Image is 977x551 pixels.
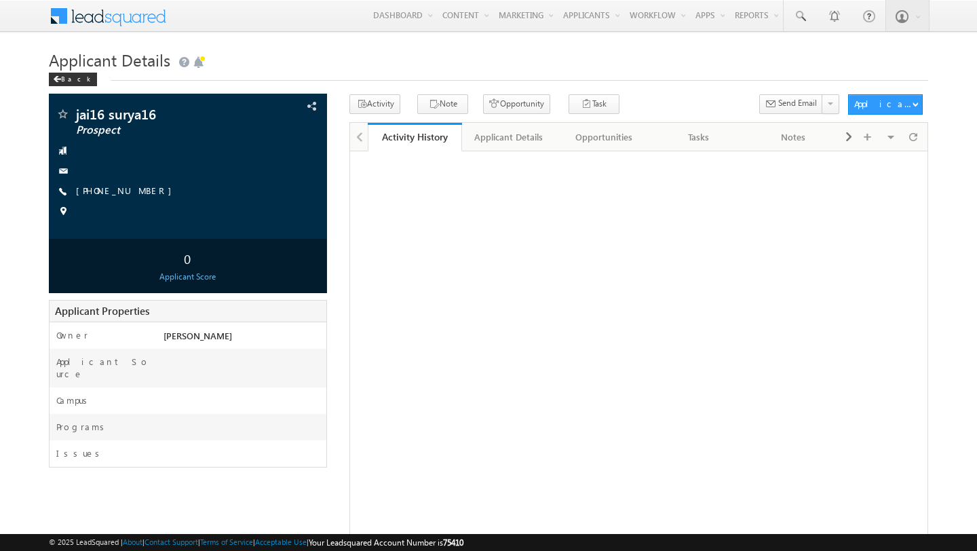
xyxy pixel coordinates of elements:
[49,49,170,71] span: Applicant Details
[76,107,248,121] span: jai16 surya16
[569,94,619,114] button: Task
[473,129,545,145] div: Applicant Details
[49,72,104,83] a: Back
[378,130,453,143] div: Activity History
[52,246,323,271] div: 0
[368,123,463,151] a: Activity History
[49,73,97,86] div: Back
[854,98,912,110] div: Applicant Actions
[56,394,92,406] label: Campus
[349,94,400,114] button: Activity
[200,537,253,546] a: Terms of Service
[56,356,150,380] label: Applicant Source
[662,129,734,145] div: Tasks
[49,536,463,549] span: © 2025 LeadSquared | | | | |
[52,271,323,283] div: Applicant Score
[123,537,142,546] a: About
[55,304,149,318] span: Applicant Properties
[443,537,463,548] span: 75410
[255,537,307,546] a: Acceptable Use
[557,123,652,151] a: Opportunities
[417,94,468,114] button: Note
[76,185,178,198] span: [PHONE_NUMBER]
[483,94,550,114] button: Opportunity
[746,123,841,151] a: Notes
[651,123,746,151] a: Tasks
[757,129,829,145] div: Notes
[759,94,823,114] button: Send Email
[164,330,232,341] span: [PERSON_NAME]
[568,129,640,145] div: Opportunities
[56,329,88,341] label: Owner
[778,97,817,109] span: Send Email
[462,123,557,151] a: Applicant Details
[145,537,198,546] a: Contact Support
[76,123,248,137] span: Prospect
[56,447,104,459] label: Issues
[848,94,923,115] button: Applicant Actions
[309,537,463,548] span: Your Leadsquared Account Number is
[56,421,109,433] label: Programs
